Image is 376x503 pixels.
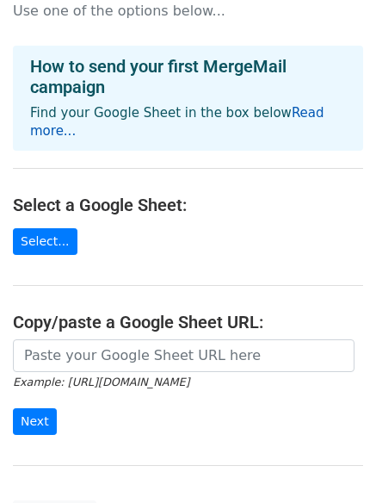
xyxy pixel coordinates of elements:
[13,2,363,20] p: Use one of the options below...
[13,312,363,332] h4: Copy/paste a Google Sheet URL:
[13,195,363,215] h4: Select a Google Sheet:
[30,104,346,140] p: Find your Google Sheet in the box below
[13,408,57,435] input: Next
[13,228,77,255] a: Select...
[30,56,346,97] h4: How to send your first MergeMail campaign
[13,376,189,388] small: Example: [URL][DOMAIN_NAME]
[30,105,324,139] a: Read more...
[13,339,354,372] input: Paste your Google Sheet URL here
